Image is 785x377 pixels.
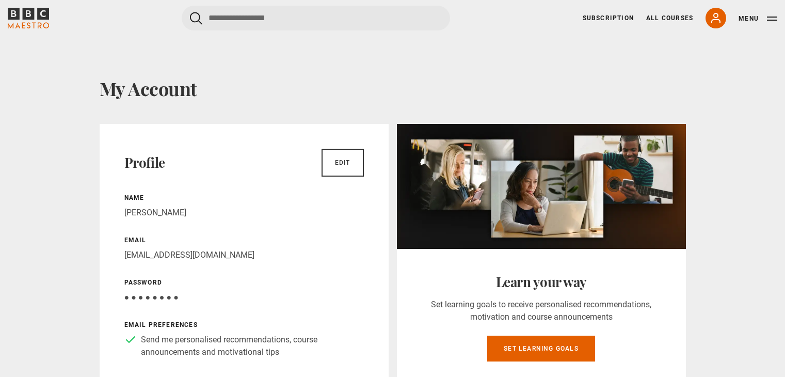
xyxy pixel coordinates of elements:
h2: Learn your way [422,274,661,290]
a: Set learning goals [487,336,595,362]
p: [PERSON_NAME] [124,207,364,219]
a: All Courses [646,13,693,23]
p: Send me personalised recommendations, course announcements and motivational tips [141,334,364,358]
button: Toggle navigation [739,13,777,24]
a: Edit [322,149,364,177]
a: Subscription [583,13,634,23]
span: ● ● ● ● ● ● ● ● [124,292,179,302]
input: Search [182,6,450,30]
p: Email [124,235,364,245]
p: Email preferences [124,320,364,329]
p: [EMAIL_ADDRESS][DOMAIN_NAME] [124,249,364,261]
h2: Profile [124,154,165,171]
p: Name [124,193,364,202]
p: Set learning goals to receive personalised recommendations, motivation and course announcements [422,299,661,323]
button: Submit the search query [190,12,202,25]
p: Password [124,278,364,287]
h1: My Account [100,77,686,99]
svg: BBC Maestro [8,8,49,28]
